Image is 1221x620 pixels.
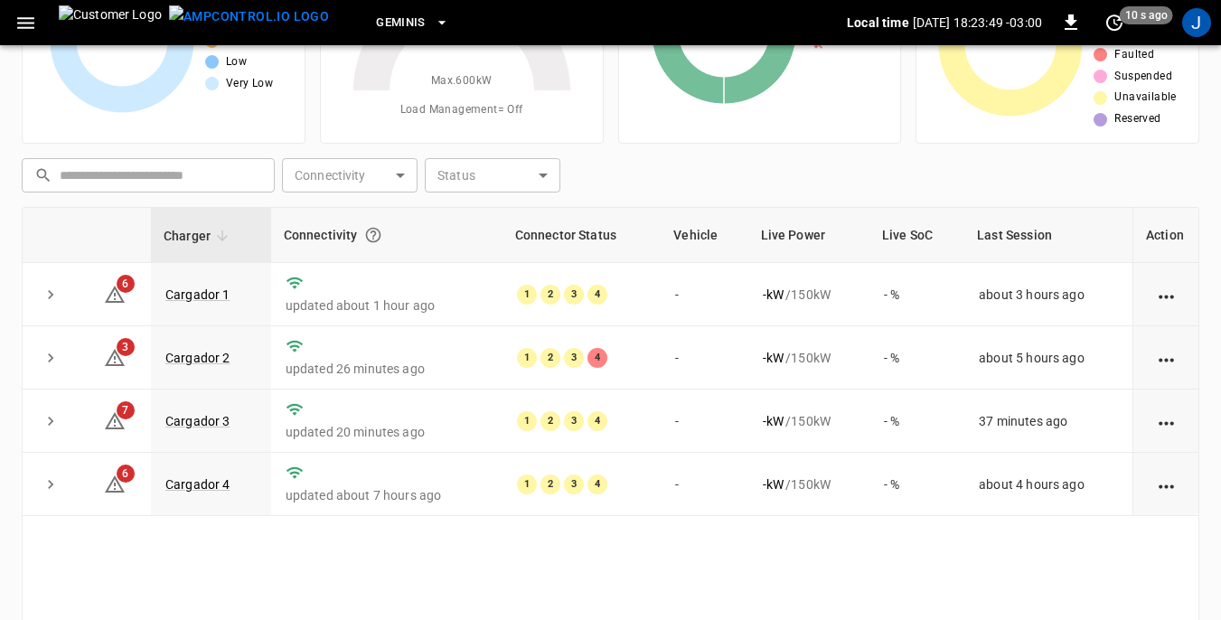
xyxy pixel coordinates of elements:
span: Reserved [1114,110,1160,128]
a: 7 [104,413,126,427]
div: action cell options [1155,349,1178,367]
span: 6 [117,465,135,483]
p: Local time [847,14,909,32]
div: 4 [587,411,607,431]
td: - % [869,326,964,390]
p: - kW [763,475,784,493]
div: 1 [517,348,537,368]
button: expand row [37,408,64,435]
a: Cargador 1 [165,287,230,302]
div: 2 [540,474,560,494]
p: updated about 7 hours ago [286,486,488,504]
span: Charger [164,225,234,247]
td: - % [869,390,964,453]
p: - kW [763,412,784,430]
span: 3 [117,338,135,356]
div: action cell options [1155,286,1178,304]
div: 2 [540,285,560,305]
div: 3 [564,285,584,305]
div: 2 [540,348,560,368]
th: Last Session [964,208,1132,263]
div: / 150 kW [763,286,855,304]
div: 3 [564,474,584,494]
span: Geminis [376,13,426,33]
span: Faulted [1114,46,1154,64]
td: - % [869,453,964,516]
a: 6 [104,286,126,300]
div: action cell options [1155,475,1178,493]
div: / 150 kW [763,349,855,367]
div: 1 [517,285,537,305]
span: Unavailable [1114,89,1176,107]
th: Action [1132,208,1198,263]
td: about 5 hours ago [964,326,1132,390]
div: / 150 kW [763,475,855,493]
p: - kW [763,286,784,304]
button: expand row [37,344,64,371]
div: action cell options [1155,412,1178,430]
a: 3 [104,349,126,363]
div: 1 [517,474,537,494]
button: Geminis [369,5,456,41]
td: - [661,326,747,390]
button: set refresh interval [1100,8,1129,37]
div: 4 [587,474,607,494]
div: 4 [587,348,607,368]
td: about 3 hours ago [964,263,1132,326]
p: updated 20 minutes ago [286,423,488,441]
td: 37 minutes ago [964,390,1132,453]
th: Live SoC [869,208,964,263]
a: Cargador 2 [165,351,230,365]
th: Live Power [748,208,869,263]
span: Low [226,53,247,71]
td: - [661,390,747,453]
span: 6 [117,275,135,293]
td: - [661,263,747,326]
p: [DATE] 18:23:49 -03:00 [913,14,1042,32]
a: 6 [104,476,126,491]
div: profile-icon [1182,8,1211,37]
p: - kW [763,349,784,367]
button: expand row [37,281,64,308]
span: 7 [117,401,135,419]
div: 3 [564,348,584,368]
td: - % [869,263,964,326]
span: Load Management = Off [400,101,523,119]
button: expand row [37,471,64,498]
p: updated 26 minutes ago [286,360,488,378]
div: 2 [540,411,560,431]
button: Connection between the charger and our software. [357,219,390,251]
div: 1 [517,411,537,431]
div: Connectivity [284,219,490,251]
span: Max. 600 kW [431,72,493,90]
span: 10 s ago [1120,6,1173,24]
div: 3 [564,411,584,431]
td: about 4 hours ago [964,453,1132,516]
img: Customer Logo [59,5,162,40]
th: Connector Status [502,208,662,263]
a: Cargador 3 [165,414,230,428]
div: 4 [587,285,607,305]
span: Suspended [1114,68,1172,86]
img: ampcontrol.io logo [169,5,329,28]
td: - [661,453,747,516]
a: Cargador 4 [165,477,230,492]
p: updated about 1 hour ago [286,296,488,315]
div: / 150 kW [763,412,855,430]
span: Very Low [226,75,273,93]
th: Vehicle [661,208,747,263]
